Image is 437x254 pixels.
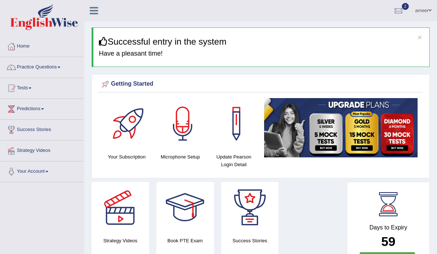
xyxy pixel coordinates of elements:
h4: Your Subscription [104,153,150,161]
h4: Book PTE Exam [156,237,214,244]
button: × [418,33,422,41]
a: Strategy Videos [0,141,84,159]
h3: Successful entry in the system [99,37,424,46]
span: 2 [402,3,409,10]
a: Home [0,36,84,55]
div: Getting Started [100,79,421,90]
a: Your Account [0,161,84,180]
h4: Strategy Videos [92,237,149,244]
h4: Days to Expiry [355,224,421,231]
a: Practice Questions [0,57,84,75]
h4: Microphone Setup [157,153,203,161]
a: Tests [0,78,84,96]
b: 59 [381,234,396,249]
a: Predictions [0,99,84,117]
img: small5.jpg [264,98,418,157]
h4: Have a pleasant time! [99,50,424,57]
h4: Update Pearson Login Detail [211,153,257,168]
a: Success Stories [0,120,84,138]
h4: Success Stories [221,237,279,244]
